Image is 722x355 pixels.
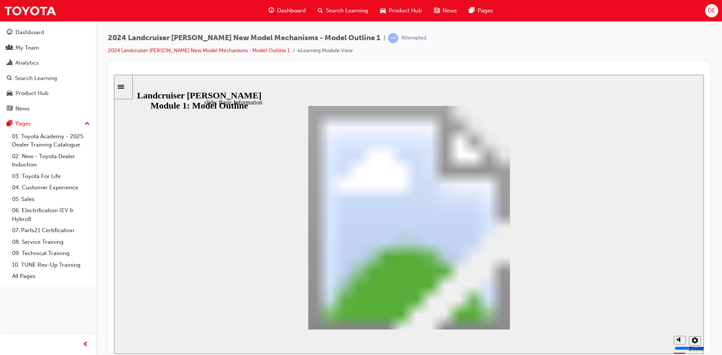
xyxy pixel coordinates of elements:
a: 05. Sales [9,193,93,205]
div: Analytics [15,59,39,67]
span: | [384,34,385,42]
div: Dashboard [15,28,44,37]
a: car-iconProduct Hub [374,3,428,18]
button: DE [705,4,718,17]
a: 08. Service Training [9,236,93,248]
button: Pages [3,117,93,131]
div: Search Learning [15,74,57,83]
span: chart-icon [7,60,12,66]
span: learningRecordVerb_ATTEMPT-icon [388,33,398,43]
a: pages-iconPages [463,3,499,18]
span: car-icon [380,6,386,15]
span: up-icon [85,119,90,129]
a: Search Learning [3,71,93,85]
a: Analytics [3,56,93,70]
span: news-icon [434,6,440,15]
label: Zoom to fit [575,271,589,291]
span: News [443,6,457,15]
a: All Pages [9,270,93,282]
span: guage-icon [268,6,274,15]
button: Settings [575,261,587,271]
a: 04. Customer Experience [9,182,93,193]
li: eLearning Module View [297,47,353,55]
a: 2024 Landcruiser [PERSON_NAME] New Model Mechanisms - Model Outline 1 [108,47,290,54]
input: volume [561,270,609,276]
span: Dashboard [277,6,306,15]
span: DE [708,6,715,15]
span: pages-icon [469,6,475,15]
a: 09. Technical Training [9,248,93,259]
span: Product Hub [389,6,422,15]
a: News [3,102,93,116]
span: pages-icon [7,121,12,127]
a: Dashboard [3,26,93,39]
a: news-iconNews [428,3,463,18]
span: Search Learning [326,6,368,15]
a: 10. TUNE Rev-Up Training [9,259,93,271]
a: My Team [3,41,93,55]
a: 06. Electrification (EV & Hybrid) [9,205,93,225]
span: Pages [478,6,493,15]
span: search-icon [7,75,12,82]
a: 07. Parts21 Certification [9,225,93,236]
a: Product Hub [3,86,93,100]
img: Trak [4,2,56,19]
div: Pages [15,119,31,128]
span: car-icon [7,90,12,97]
a: guage-iconDashboard [262,3,312,18]
a: 02. New - Toyota Dealer Induction [9,151,93,171]
div: Product Hub [15,89,49,98]
span: 2024 Landcruiser [PERSON_NAME] New Model Mechanisms - Model Outline 1 [108,34,381,42]
div: News [15,104,30,113]
a: 03. Toyota For Life [9,171,93,182]
a: search-iconSearch Learning [312,3,374,18]
span: people-icon [7,45,12,51]
span: prev-icon [83,340,88,349]
span: search-icon [318,6,323,15]
span: guage-icon [7,29,12,36]
div: My Team [15,44,39,52]
a: 01. Toyota Academy - 2025 Dealer Training Catalogue [9,131,93,151]
button: DashboardMy TeamAnalyticsSearch LearningProduct HubNews [3,24,93,117]
span: news-icon [7,106,12,112]
button: Mute (Ctrl+Alt+M) [560,261,572,270]
div: misc controls [556,255,586,279]
div: Attempted [401,35,426,42]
